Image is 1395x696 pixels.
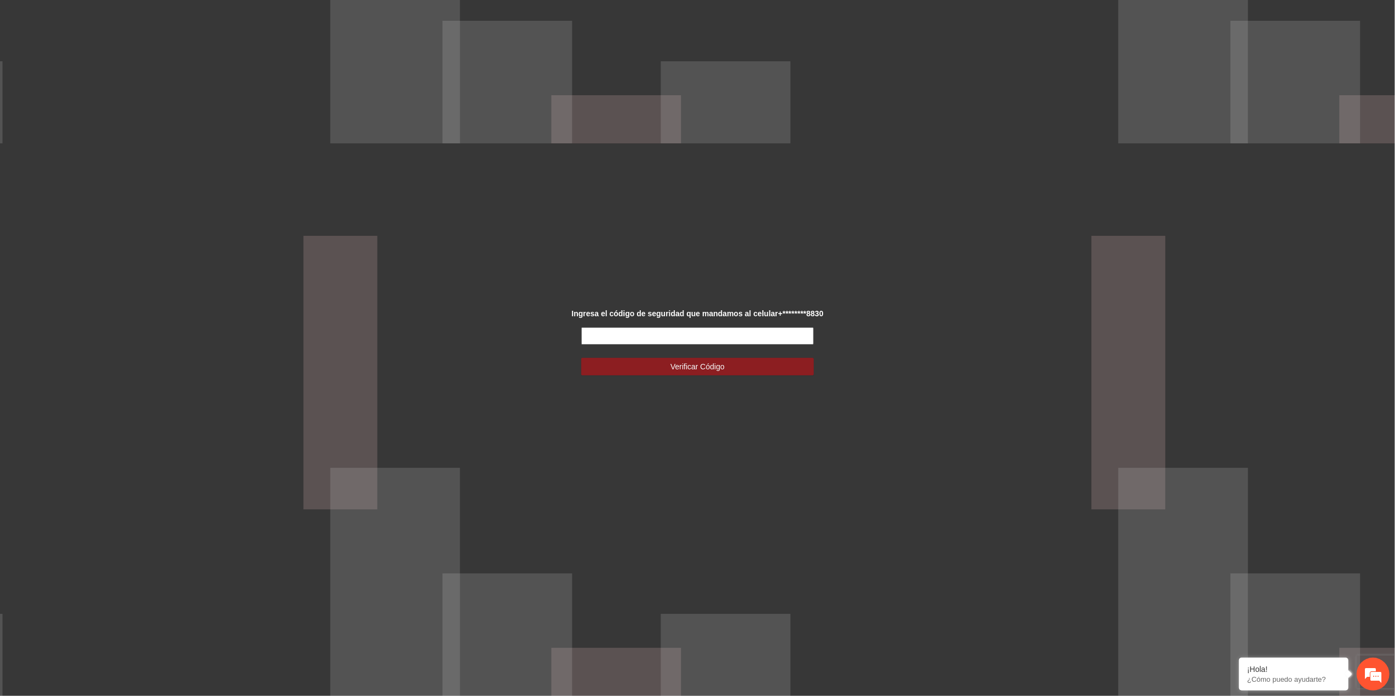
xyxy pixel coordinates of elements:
textarea: Escriba su mensaje y pulse “Intro” [5,299,209,337]
div: Minimizar ventana de chat en vivo [180,5,206,32]
span: Estamos en línea. [63,146,151,257]
div: Chatee con nosotros ahora [57,56,184,70]
span: Verificar Código [670,361,725,373]
strong: Ingresa el código de seguridad que mandamos al celular +********8830 [571,309,823,318]
button: Verificar Código [581,358,814,375]
div: ¡Hola! [1247,665,1340,674]
p: ¿Cómo puedo ayudarte? [1247,675,1340,683]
